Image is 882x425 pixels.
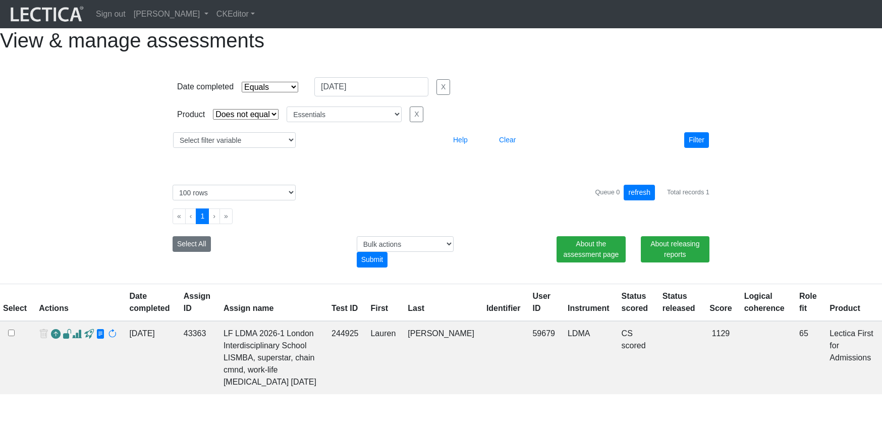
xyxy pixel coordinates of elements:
span: view [84,329,94,340]
span: view [96,329,105,340]
td: Lauren [364,321,402,394]
span: rescore [107,329,117,340]
button: Help [449,132,472,148]
a: Identifier [486,304,521,312]
span: delete [39,328,48,342]
span: view [63,329,72,340]
th: Assign name [217,284,325,322]
a: Last [408,304,424,312]
ul: Pagination [173,208,709,224]
a: Logical coherence [744,292,785,312]
a: Instrument [568,304,610,312]
th: Test ID [325,284,364,322]
div: Queue 0 Total records 1 [595,185,709,200]
td: 43363 [178,321,217,394]
button: Go to page 1 [196,208,209,224]
a: Date completed [129,292,170,312]
span: 65 [799,329,808,338]
a: Reopen [51,328,61,342]
a: CKEditor [212,4,259,24]
div: Date completed [177,81,234,93]
a: Status scored [622,292,648,312]
td: LF LDMA 2026-1 London Interdisciplinary School LISMBA, superstar, chain cmnd, work-life [MEDICAL_... [217,321,325,394]
a: Help [449,135,472,144]
button: X [410,107,423,122]
a: First [370,304,388,312]
a: About the assessment page [557,236,625,262]
td: Lectica First for Admissions [823,321,882,394]
th: Assign ID [178,284,217,322]
img: lecticalive [8,5,84,24]
td: LDMA [562,321,616,394]
a: Sign out [92,4,130,24]
a: About releasing reports [641,236,709,262]
span: Analyst score [72,329,82,340]
a: Role fit [799,292,817,312]
a: Status released [663,292,695,312]
a: Product [830,304,860,312]
td: 244925 [325,321,364,394]
div: Product [177,109,205,121]
td: 59679 [526,321,561,394]
button: Filter [684,132,709,148]
button: refresh [624,185,655,200]
td: [PERSON_NAME] [402,321,480,394]
a: [PERSON_NAME] [130,4,212,24]
span: 1129 [712,329,730,338]
th: Actions [33,284,123,322]
a: Score [709,304,732,312]
button: Clear [494,132,520,148]
button: Select All [173,236,211,252]
div: Submit [357,252,388,268]
a: Completed = assessment has been completed; CS scored = assessment has been CLAS scored; LS scored... [622,329,646,350]
td: [DATE] [123,321,177,394]
button: X [436,79,450,95]
a: User ID [532,292,550,312]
